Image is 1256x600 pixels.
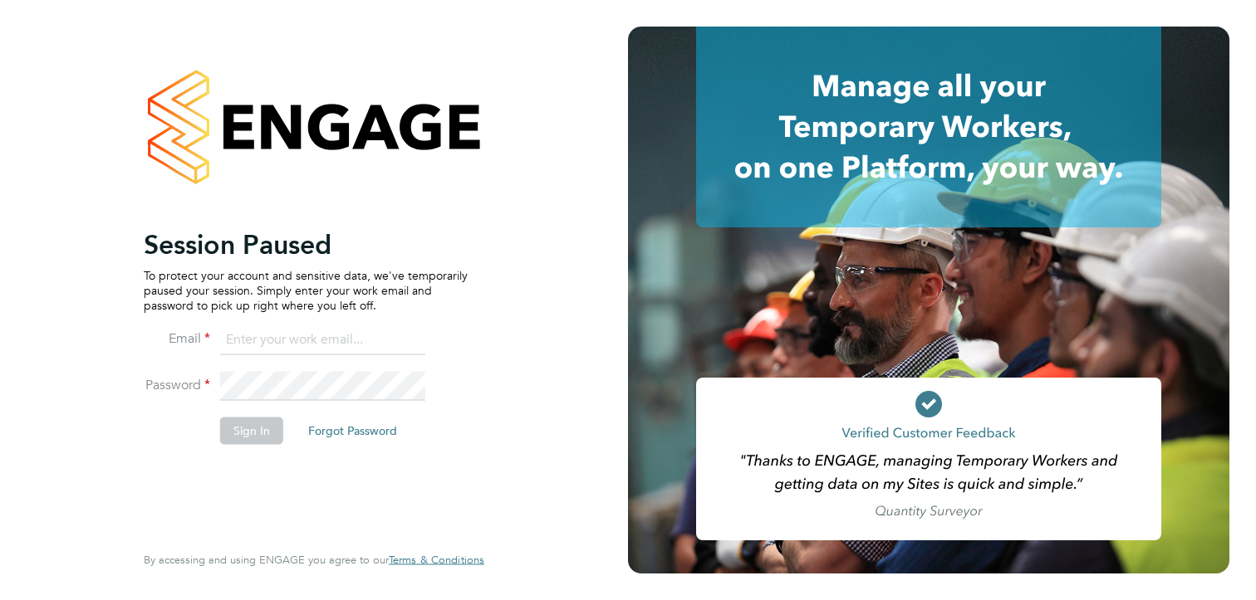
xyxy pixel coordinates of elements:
input: Enter your work email... [220,325,425,355]
span: By accessing and using ENGAGE you agree to our [144,553,484,567]
h2: Session Paused [144,227,468,261]
label: Email [144,329,210,347]
button: Sign In [220,417,283,444]
label: Password [144,376,210,393]
span: Terms & Conditions [389,553,484,567]
p: To protect your account and sensitive data, we've temporarily paused your session. Simply enter y... [144,267,468,313]
a: Terms & Conditions [389,554,484,567]
button: Forgot Password [295,417,410,444]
